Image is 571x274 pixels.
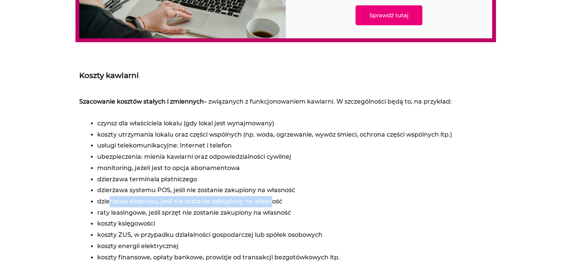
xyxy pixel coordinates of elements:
[97,185,492,196] li: dzierżawa systemu POS, jeśli nie zostanie zakupiony na własność
[97,241,492,252] li: koszty energii elektrycznej
[97,218,492,229] li: koszty księgowości
[79,71,492,80] h2: Koszty kawiarni
[97,174,492,185] li: dzierżawa terminala płatniczego
[79,98,204,105] strong: Szacowanie kosztów stałych i zmiennych
[97,118,492,129] li: czynsz dla właściciela lokalu (gdy lokal jest wynajmowany)
[97,196,492,207] li: dzierżawa ekspresu, jeśli nie zostanie zakupiony na własność
[97,151,492,163] li: ubezpieczenia: mienia kawiarni oraz odpowiedzialności cywilnej
[97,163,492,174] li: monitoring, jeżeli jest to opcja abonamentowa
[97,252,492,263] li: koszty finansowe, opłaty bankowe, prowizje od transakcji bezgotówkowych itp.
[97,229,492,241] li: koszty ZUS, w przypadku działalności gospodarczej lub spółek osobowych
[97,207,492,218] li: raty leasingowe, jeśli sprzęt nie zostanie zakupiony na własność
[79,96,492,107] p: – związanych z funkcjonowaniem kawiarni. W szczególności będą to, na przykład:
[356,5,422,25] a: Sprawdź tutaj
[97,129,492,140] li: koszty utrzymania lokalu oraz części wspólnych (np. woda, ogrzewanie, wywóz śmieci, ochrona częśc...
[97,140,492,151] li: usługi telekomunikacyjne: Internet i telefon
